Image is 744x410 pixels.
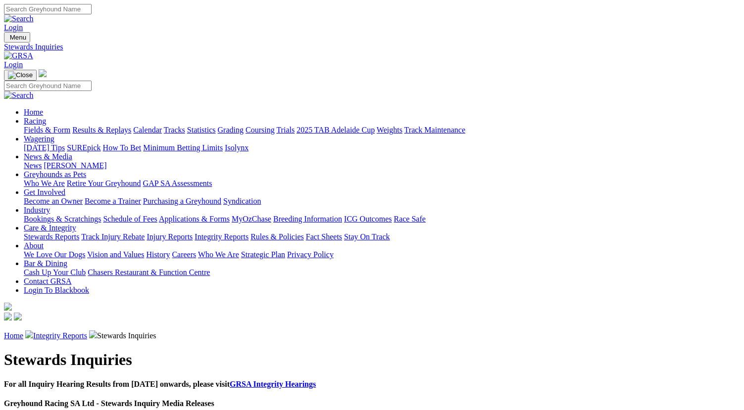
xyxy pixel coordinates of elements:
a: Who We Are [24,179,65,187]
img: chevron-right.svg [25,330,33,338]
a: Injury Reports [147,232,193,241]
a: Breeding Information [273,215,342,223]
img: Search [4,91,34,100]
a: Fact Sheets [306,232,342,241]
a: Grading [218,126,244,134]
a: [PERSON_NAME] [44,161,106,170]
a: Industry [24,206,50,214]
a: GRSA Integrity Hearings [230,380,316,388]
a: Isolynx [225,143,248,152]
a: MyOzChase [232,215,271,223]
input: Search [4,81,92,91]
a: Applications & Forms [159,215,230,223]
a: Bookings & Scratchings [24,215,101,223]
a: Stewards Reports [24,232,79,241]
b: For all Inquiry Hearing Results from [DATE] onwards, please visit [4,380,316,388]
a: Integrity Reports [33,331,87,340]
button: Toggle navigation [4,70,37,81]
a: Login [4,60,23,69]
button: Toggle navigation [4,32,30,43]
a: Syndication [223,197,261,205]
div: Bar & Dining [24,268,740,277]
a: Careers [172,250,196,259]
img: Close [8,71,33,79]
a: Fields & Form [24,126,70,134]
a: News [24,161,42,170]
a: Racing [24,117,46,125]
img: twitter.svg [14,313,22,320]
a: Cash Up Your Club [24,268,86,276]
img: facebook.svg [4,313,12,320]
h1: Stewards Inquiries [4,351,740,369]
a: Chasers Restaurant & Function Centre [88,268,210,276]
a: Schedule of Fees [103,215,157,223]
a: Strategic Plan [241,250,285,259]
a: About [24,241,44,250]
a: Login To Blackbook [24,286,89,294]
a: News & Media [24,152,72,161]
a: GAP SA Assessments [143,179,212,187]
div: Care & Integrity [24,232,740,241]
a: We Love Our Dogs [24,250,85,259]
a: Care & Integrity [24,224,76,232]
div: News & Media [24,161,740,170]
a: Privacy Policy [287,250,334,259]
div: Greyhounds as Pets [24,179,740,188]
a: How To Bet [103,143,142,152]
div: Industry [24,215,740,224]
div: Get Involved [24,197,740,206]
a: Wagering [24,135,54,143]
div: Wagering [24,143,740,152]
a: Minimum Betting Limits [143,143,223,152]
p: Stewards Inquiries [4,330,740,340]
a: Trials [276,126,295,134]
input: Search [4,4,92,14]
a: SUREpick [67,143,100,152]
img: Search [4,14,34,23]
a: Who We Are [198,250,239,259]
a: Statistics [187,126,216,134]
a: Retire Your Greyhound [67,179,141,187]
a: Home [24,108,43,116]
a: Get Involved [24,188,65,196]
a: Weights [377,126,402,134]
h4: Greyhound Racing SA Ltd - Stewards Inquiry Media Releases [4,399,740,408]
a: Greyhounds as Pets [24,170,86,179]
img: chevron-right.svg [89,330,97,338]
a: 2025 TAB Adelaide Cup [297,126,375,134]
a: [DATE] Tips [24,143,65,152]
img: GRSA [4,51,33,60]
a: Contact GRSA [24,277,71,285]
img: logo-grsa-white.png [4,303,12,311]
a: Tracks [164,126,185,134]
a: Calendar [133,126,162,134]
a: Rules & Policies [250,232,304,241]
a: Purchasing a Greyhound [143,197,221,205]
a: Vision and Values [87,250,144,259]
a: Track Maintenance [404,126,465,134]
div: Racing [24,126,740,135]
a: Become an Owner [24,197,83,205]
a: Bar & Dining [24,259,67,268]
img: logo-grsa-white.png [39,69,47,77]
a: Stewards Inquiries [4,43,740,51]
div: About [24,250,740,259]
a: Home [4,331,23,340]
a: Integrity Reports [195,232,248,241]
a: Results & Replays [72,126,131,134]
a: History [146,250,170,259]
span: Menu [10,34,26,41]
a: Race Safe [394,215,425,223]
a: ICG Outcomes [344,215,392,223]
a: Stay On Track [344,232,390,241]
a: Coursing [246,126,275,134]
a: Login [4,23,23,32]
a: Track Injury Rebate [81,232,145,241]
a: Become a Trainer [85,197,141,205]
